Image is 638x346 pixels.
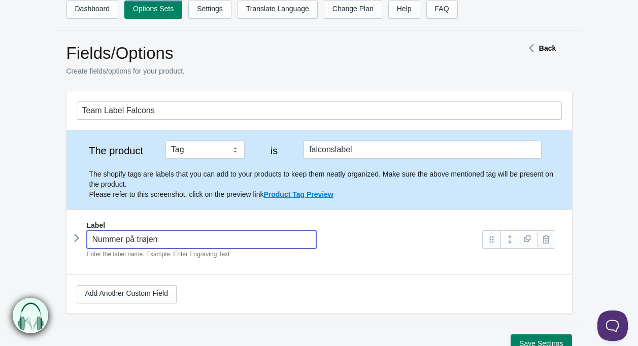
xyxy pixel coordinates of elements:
[66,43,488,63] h1: Fields/Options
[324,1,382,19] a: Change Plan
[263,190,333,198] a: Product Tag Preview
[254,146,294,156] label: is
[539,44,556,52] strong: Back
[124,1,182,19] a: Options Sets
[524,44,556,52] a: Back
[388,1,420,19] a: Help
[188,1,231,19] a: Settings
[426,1,458,19] a: FAQ
[597,310,628,341] iframe: Toggle Customer Support
[13,298,49,334] img: bxm.png
[66,66,488,76] p: Create fields/options for your product.
[66,1,119,19] a: Dashboard
[89,169,562,199] p: The shopify tags are labels that you can add to your products to keep them neatly organized. Make...
[87,220,106,230] label: Label
[77,285,177,303] a: Add Another Custom Field
[77,101,562,120] input: General Options Set
[87,251,230,258] em: Enter the label name. Example: Enter Engraving Text
[238,1,318,19] a: Translate Language
[77,146,156,156] label: The product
